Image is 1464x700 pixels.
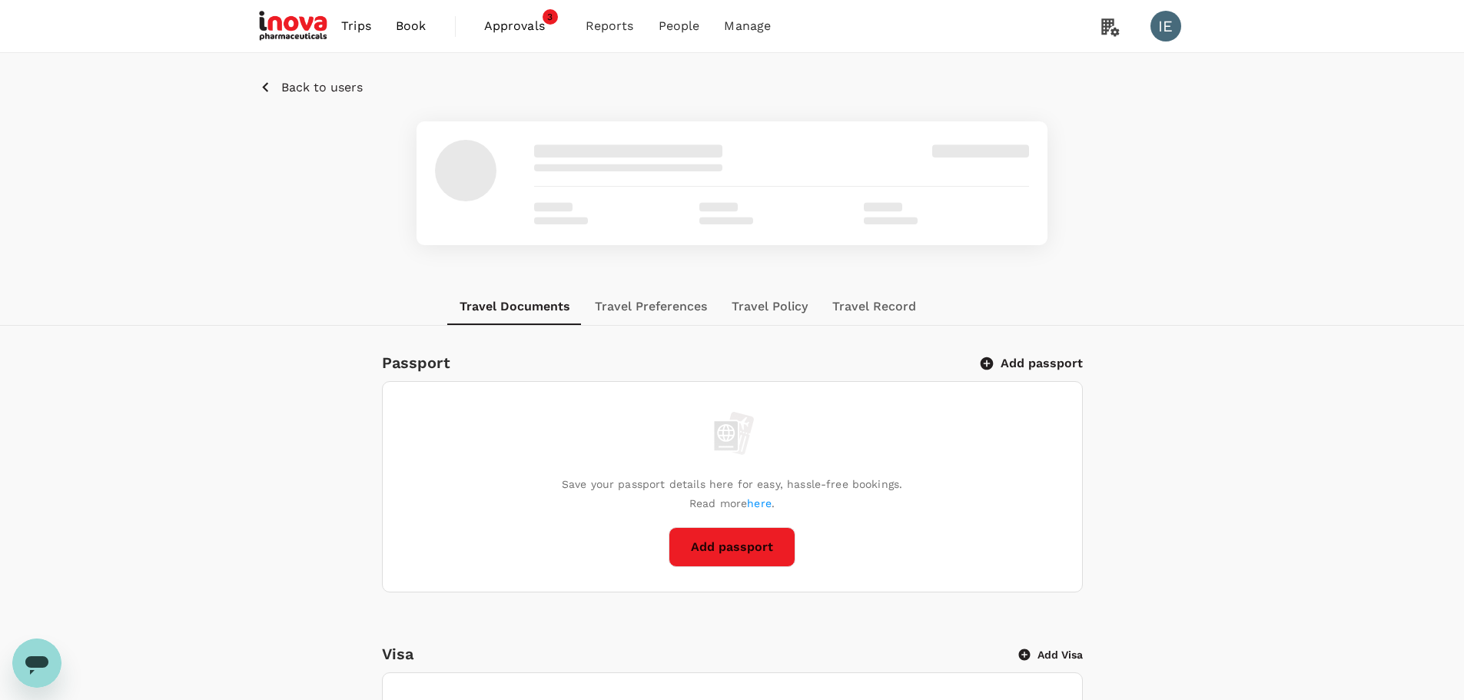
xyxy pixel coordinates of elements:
h6: Visa [382,642,1019,666]
span: 3 [543,9,558,25]
button: Add Visa [1019,647,1083,662]
button: Add passport [669,527,795,567]
button: Back to users [259,78,363,97]
img: empty passport [705,406,759,460]
span: People [659,17,700,35]
p: Save your passport details here for easy, hassle-free bookings. [562,476,902,492]
p: Add Visa [1037,647,1083,662]
span: Approvals [484,17,561,35]
a: here [747,497,772,509]
button: Travel Record [820,288,928,325]
span: Back to users [281,80,363,95]
span: Book [396,17,427,35]
button: Travel Preferences [583,288,719,325]
button: Travel Policy [719,288,820,325]
span: Reports [586,17,634,35]
span: Manage [724,17,771,35]
iframe: Button to launch messaging window [12,639,61,688]
button: Travel Documents [447,288,583,325]
img: iNova Pharmaceuticals [259,9,330,43]
button: Add passport [982,356,1083,371]
p: Read more . [689,496,775,511]
h6: Passport [382,350,450,375]
span: Trips [341,17,371,35]
div: IE [1150,11,1181,41]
